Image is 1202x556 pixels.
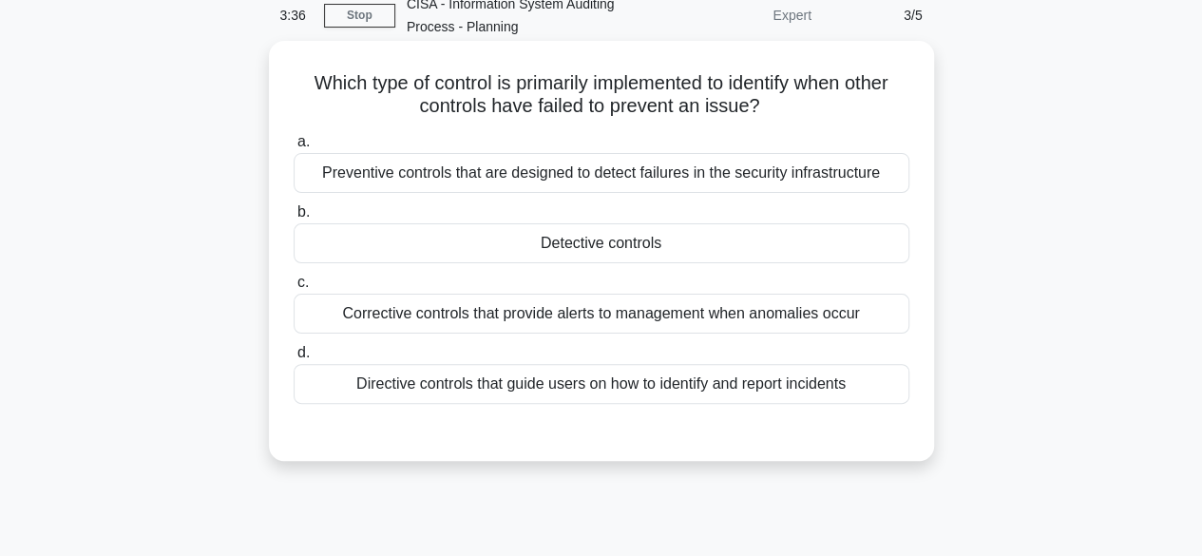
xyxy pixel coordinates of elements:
div: Corrective controls that provide alerts to management when anomalies occur [294,294,909,334]
h5: Which type of control is primarily implemented to identify when other controls have failed to pre... [292,71,911,119]
a: Stop [324,4,395,28]
div: Preventive controls that are designed to detect failures in the security infrastructure [294,153,909,193]
span: d. [297,344,310,360]
div: Detective controls [294,223,909,263]
div: Directive controls that guide users on how to identify and report incidents [294,364,909,404]
span: b. [297,203,310,220]
span: c. [297,274,309,290]
span: a. [297,133,310,149]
